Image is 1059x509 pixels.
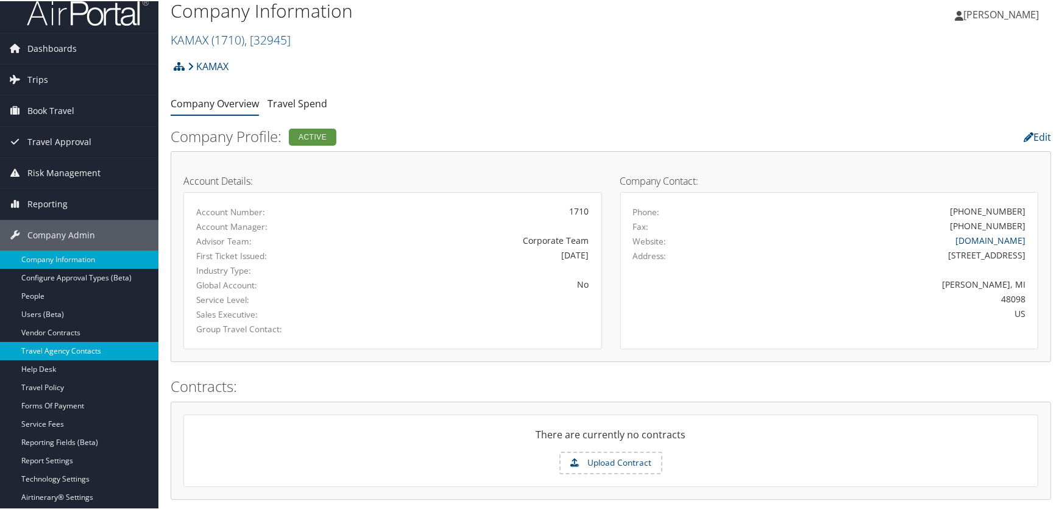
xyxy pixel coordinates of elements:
label: Global Account: [196,278,315,290]
label: Group Travel Contact: [196,322,315,334]
div: 1710 [333,204,589,216]
label: Fax: [633,219,649,232]
span: [PERSON_NAME] [963,7,1039,20]
label: Account Number: [196,205,315,217]
label: Website: [633,234,667,246]
label: Address: [633,249,667,261]
span: Trips [27,63,48,94]
h4: Account Details: [183,175,602,185]
div: [DATE] [333,247,589,260]
a: Travel Spend [267,96,327,109]
span: , [ 32945 ] [244,30,291,47]
a: KAMAX [188,53,228,77]
label: Service Level: [196,293,315,305]
a: [DOMAIN_NAME] [955,233,1025,245]
div: [PERSON_NAME], MI [735,277,1025,290]
label: Industry Type: [196,263,315,276]
span: ( 1710 ) [211,30,244,47]
div: No [333,277,589,290]
label: Advisor Team: [196,234,315,246]
div: [PHONE_NUMBER] [950,204,1025,216]
label: Sales Executive: [196,307,315,319]
h2: Contracts: [171,375,1051,396]
label: Phone: [633,205,660,217]
div: [STREET_ADDRESS] [735,247,1025,260]
a: Edit [1024,129,1051,143]
span: Dashboards [27,32,77,63]
span: Book Travel [27,94,74,125]
label: Account Manager: [196,219,315,232]
h4: Company Contact: [620,175,1039,185]
span: Risk Management [27,157,101,187]
div: US [735,306,1025,319]
div: [PHONE_NUMBER] [950,218,1025,231]
div: There are currently no contracts [184,426,1038,450]
span: Company Admin [27,219,95,249]
label: Upload Contract [561,452,661,472]
span: Reporting [27,188,68,218]
a: Company Overview [171,96,259,109]
a: KAMAX [171,30,291,47]
div: Active [289,127,336,144]
label: First Ticket Issued: [196,249,315,261]
div: 48098 [735,291,1025,304]
div: Corporate Team [333,233,589,246]
h2: Company Profile: [171,125,751,146]
span: Travel Approval [27,126,91,156]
